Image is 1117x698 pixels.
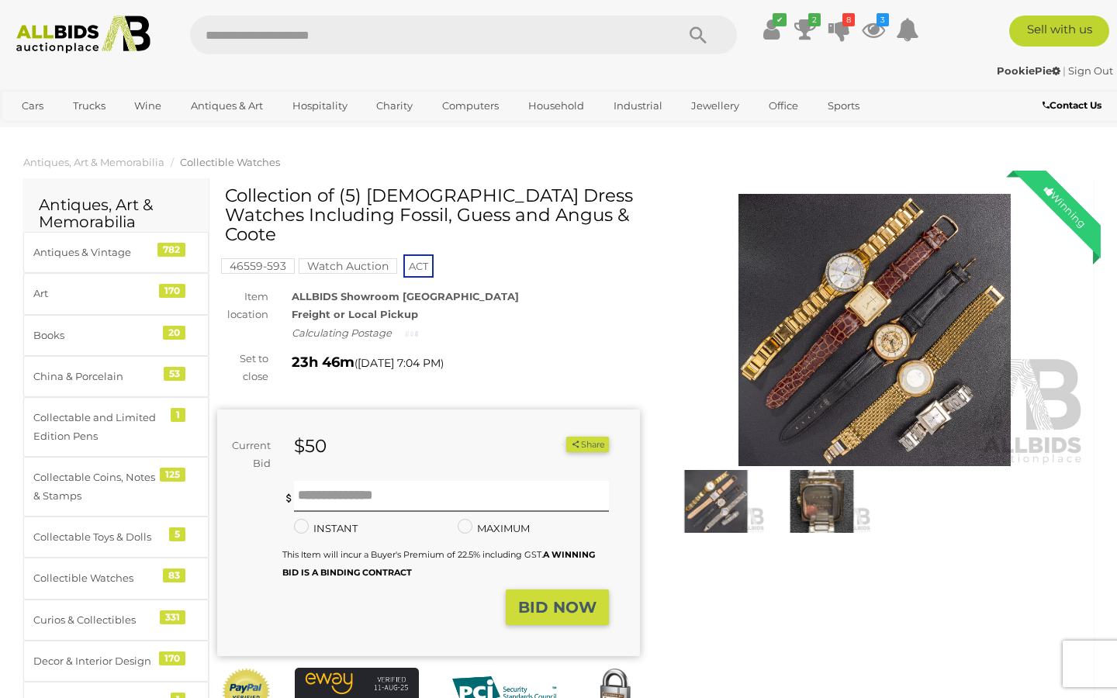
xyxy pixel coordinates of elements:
a: Wine [124,93,171,119]
span: ( ) [354,357,444,369]
img: Collection of (5) Ladies Dress Watches Including Fossil, Guess and Angus & Coote [773,470,870,533]
div: 1 [171,408,185,422]
a: Watch Auction [299,260,397,272]
a: Sell with us [1009,16,1109,47]
i: Calculating Postage [292,327,392,339]
div: 782 [157,243,185,257]
a: [GEOGRAPHIC_DATA] [12,119,142,144]
mark: 46559-593 [221,258,295,274]
a: Charity [366,93,423,119]
strong: BID NOW [518,598,597,617]
li: Unwatch this item [548,437,564,452]
div: 170 [159,284,185,298]
a: Antiques & Art [181,93,273,119]
div: 125 [160,468,185,482]
mark: Watch Auction [299,258,397,274]
a: 2 [794,16,817,43]
div: Collectable Coins, Notes & Stamps [33,468,161,505]
a: Collectable and Limited Edition Pens 1 [23,397,209,457]
button: Share [566,437,609,453]
div: 331 [160,610,185,624]
a: Antiques & Vintage 782 [23,232,209,273]
div: Current Bid [217,437,282,473]
a: Household [518,93,594,119]
div: Collectable and Limited Edition Pens [33,409,161,445]
a: Collectible Watches [180,156,280,168]
a: Jewellery [681,93,749,119]
a: PookiePie [997,64,1063,77]
a: 8 [828,16,851,43]
a: Hospitality [282,93,358,119]
div: Collectable Toys & Dolls [33,528,161,546]
div: Collectible Watches [33,569,161,587]
strong: $50 [294,435,327,457]
div: 170 [159,651,185,665]
div: 5 [169,527,185,541]
i: 2 [808,13,821,26]
label: MAXIMUM [458,520,530,537]
h2: Antiques, Art & Memorabilia [39,196,193,230]
a: China & Porcelain 53 [23,356,209,397]
a: Books 20 [23,315,209,356]
small: This Item will incur a Buyer's Premium of 22.5% including GST. [282,549,595,578]
div: 20 [163,326,185,340]
img: Collection of (5) Ladies Dress Watches Including Fossil, Guess and Angus & Coote [663,194,1086,466]
img: small-loading.gif [406,330,418,338]
a: Sign Out [1068,64,1113,77]
a: 46559-593 [221,260,295,272]
div: China & Porcelain [33,368,161,385]
span: ACT [403,254,434,278]
a: Office [759,93,808,119]
div: Art [33,285,161,302]
div: Set to close [206,350,280,386]
button: BID NOW [506,589,609,626]
div: Curios & Collectibles [33,611,161,629]
div: Winning [1029,171,1101,242]
i: 8 [842,13,855,26]
a: Cars [12,93,54,119]
strong: Freight or Local Pickup [292,308,418,320]
span: | [1063,64,1066,77]
a: Collectable Toys & Dolls 5 [23,517,209,558]
div: Books [33,327,161,344]
a: ✔ [759,16,783,43]
a: Art 170 [23,273,209,314]
i: 3 [877,13,889,26]
label: INSTANT [294,520,358,537]
div: 83 [163,568,185,582]
a: Computers [432,93,509,119]
a: Trucks [63,93,116,119]
a: Contact Us [1043,97,1105,114]
strong: 23h 46m [292,354,354,371]
div: Antiques & Vintage [33,244,161,261]
i: ✔ [773,13,787,26]
h1: Collection of (5) [DEMOGRAPHIC_DATA] Dress Watches Including Fossil, Guess and Angus & Coote [225,186,636,245]
a: Sports [818,93,870,119]
strong: PookiePie [997,64,1060,77]
span: [DATE] 7:04 PM [358,356,441,370]
a: Decor & Interior Design 170 [23,641,209,682]
button: Search [659,16,737,54]
div: Item location [206,288,280,324]
img: Allbids.com.au [9,16,159,54]
a: Collectible Watches 83 [23,558,209,599]
a: Industrial [603,93,673,119]
img: Collection of (5) Ladies Dress Watches Including Fossil, Guess and Angus & Coote [667,470,765,533]
div: Decor & Interior Design [33,652,161,670]
a: 3 [862,16,885,43]
a: Curios & Collectibles 331 [23,600,209,641]
div: 53 [164,367,185,381]
a: Antiques, Art & Memorabilia [23,156,164,168]
b: Contact Us [1043,99,1101,111]
a: Collectable Coins, Notes & Stamps 125 [23,457,209,517]
strong: ALLBIDS Showroom [GEOGRAPHIC_DATA] [292,290,519,302]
